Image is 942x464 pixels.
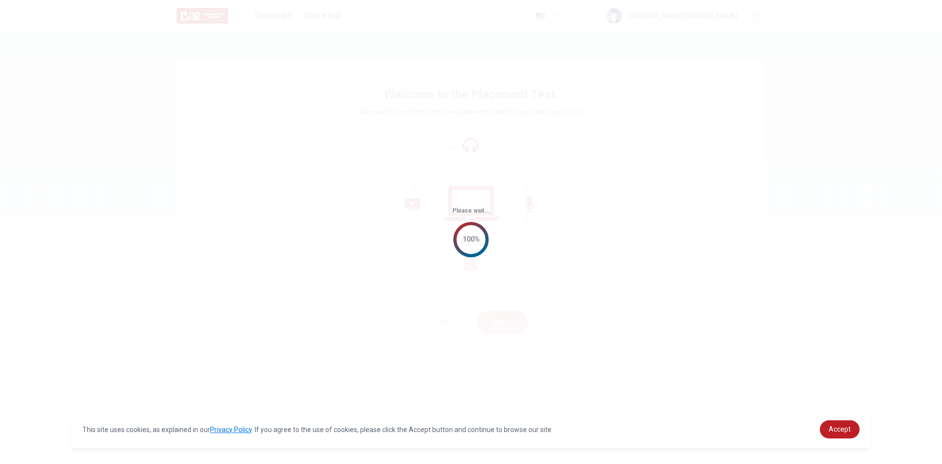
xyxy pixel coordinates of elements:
[71,410,871,448] div: cookieconsent
[210,426,252,434] a: Privacy Policy
[452,207,490,214] span: Please wait...
[463,234,480,245] div: 100%
[82,426,553,434] span: This site uses cookies, as explained in our . If you agree to the use of cookies, please click th...
[820,420,860,438] a: dismiss cookie message
[829,425,851,433] span: Accept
